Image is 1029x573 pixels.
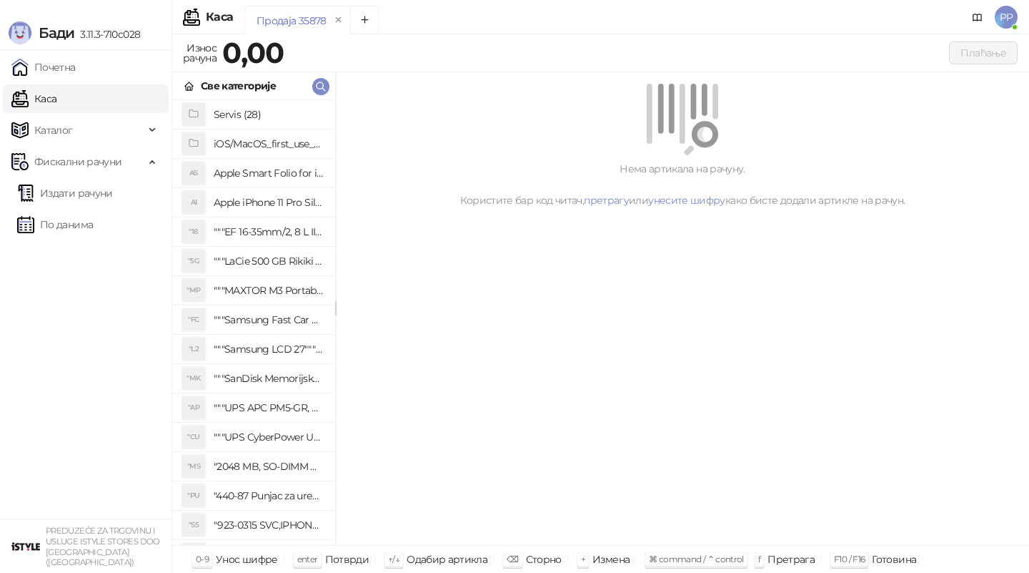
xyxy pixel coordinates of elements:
[407,550,487,569] div: Одабир артикла
[592,550,630,569] div: Измена
[325,550,369,569] div: Потврди
[182,308,205,331] div: "FC
[182,426,205,449] div: "CU
[214,367,324,390] h4: """SanDisk Memorijska kartica 256GB microSDXC sa SD adapterom SDSQXA1-256G-GN6MA - Extreme PLUS, ...
[206,11,233,23] div: Каса
[214,514,324,537] h4: "923-0315 SVC,IPHONE 5/5S BATTERY REMOVAL TRAY Držač za iPhone sa kojim se otvara display
[182,191,205,214] div: AI
[758,554,760,564] span: f
[9,21,31,44] img: Logo
[74,28,140,41] span: 3.11.3-710c028
[11,84,56,113] a: Каса
[649,554,744,564] span: ⌘ command / ⌃ control
[949,41,1018,64] button: Плаћање
[17,210,93,239] a: По данима
[11,532,40,561] img: 64x64-companyLogo-77b92cf4-9946-4f36-9751-bf7bb5fd2c7d.png
[222,35,284,70] strong: 0,00
[350,6,379,34] button: Add tab
[329,14,348,26] button: remove
[526,550,562,569] div: Сторно
[214,132,324,155] h4: iOS/MacOS_first_use_assistance (4)
[214,220,324,243] h4: """EF 16-35mm/2, 8 L III USM"""
[995,6,1018,29] span: PP
[966,6,989,29] a: Документација
[17,179,113,207] a: Издати рачуни
[180,39,219,67] div: Износ рачуна
[214,308,324,331] h4: """Samsung Fast Car Charge Adapter, brzi auto punja_, boja crna"""
[182,543,205,566] div: "SD
[182,250,205,273] div: "5G
[214,191,324,214] h4: Apple iPhone 11 Pro Silicone Case - Black
[507,554,518,564] span: ⌫
[39,24,74,41] span: Бади
[172,100,335,545] div: grid
[584,194,629,207] a: претрагу
[297,554,318,564] span: enter
[388,554,399,564] span: ↑/↓
[182,484,205,507] div: "PU
[46,526,160,567] small: PREDUZEĆE ZA TRGOVINU I USLUGE ISTYLE STORES DOO [GEOGRAPHIC_DATA] ([GEOGRAPHIC_DATA])
[257,13,327,29] div: Продаја 35878
[214,338,324,361] h4: """Samsung LCD 27"""" C27F390FHUXEN"""
[353,161,1012,208] div: Нема артикала на рачуну. Користите бар код читач, или како бисте додали артикле на рачун.
[216,550,278,569] div: Унос шифре
[34,147,121,176] span: Фискални рачуни
[214,543,324,566] h4: "923-0448 SVC,IPHONE,TOURQUE DRIVER KIT .65KGF- CM Šrafciger "
[182,279,205,302] div: "MP
[182,367,205,390] div: "MK
[581,554,585,564] span: +
[214,250,324,273] h4: """LaCie 500 GB Rikiki USB 3.0 / Ultra Compact & Resistant aluminum / USB 3.0 / 2.5"""""""
[214,279,324,302] h4: """MAXTOR M3 Portable 2TB 2.5"""" crni eksterni hard disk HX-M201TCB/GM"""
[214,103,324,126] h4: Servis (28)
[11,53,76,82] a: Почетна
[34,116,73,145] span: Каталог
[182,514,205,537] div: "S5
[182,162,205,185] div: AS
[182,455,205,478] div: "MS
[214,455,324,478] h4: "2048 MB, SO-DIMM DDRII, 667 MHz, Napajanje 1,8 0,1 V, Latencija CL5"
[834,554,865,564] span: F10 / F16
[182,220,205,243] div: "18
[767,550,815,569] div: Претрага
[214,426,324,449] h4: """UPS CyberPower UT650EG, 650VA/360W , line-int., s_uko, desktop"""
[648,194,725,207] a: унесите шифру
[214,162,324,185] h4: Apple Smart Folio for iPad mini (A17 Pro) - Sage
[214,396,324,419] h4: """UPS APC PM5-GR, Essential Surge Arrest,5 utic_nica"""
[201,78,276,94] div: Све категорије
[214,484,324,507] h4: "440-87 Punjac za uredjaje sa micro USB portom 4/1, Stand."
[182,396,205,419] div: "AP
[182,338,205,361] div: "L2
[196,554,209,564] span: 0-9
[872,550,916,569] div: Готовина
